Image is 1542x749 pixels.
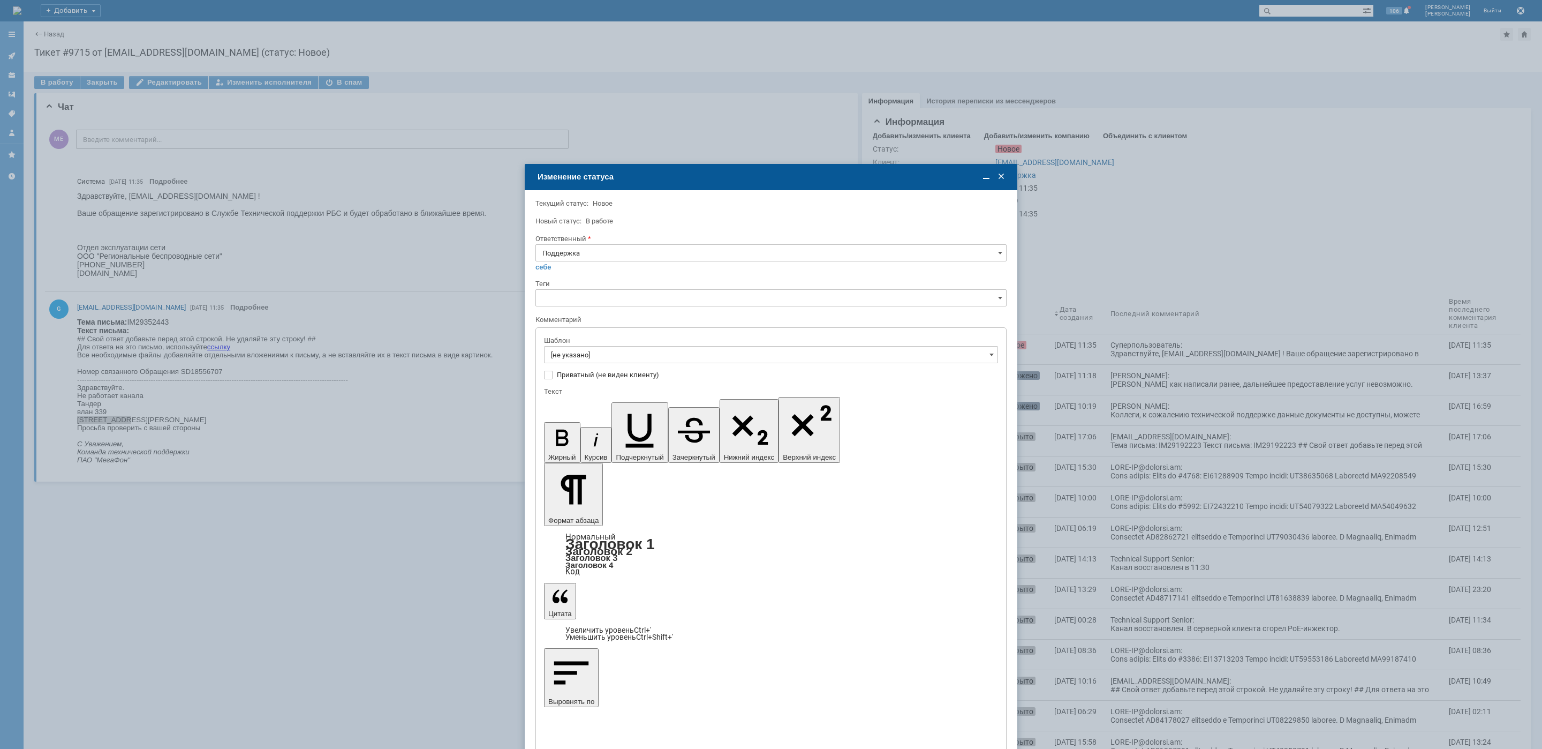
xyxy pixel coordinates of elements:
div: Цитата [544,627,998,641]
label: Текущий статус: [535,199,588,207]
button: Цитата [544,583,576,619]
div: Изменение статуса [538,172,1007,182]
a: Заголовок 2 [565,545,632,557]
span: Верхний индекс [783,453,836,461]
span: Нижний индекс [724,453,775,461]
span: Зачеркнутый [672,453,715,461]
div: Теги [535,280,1004,287]
label: Приватный (не виден клиенту) [557,371,996,379]
div: Формат абзаца [544,534,998,575]
a: Нормальный [565,532,616,542]
a: Decrease [565,633,673,641]
div: Шаблон [544,337,996,344]
span: Подчеркнутый [616,453,663,461]
button: Зачеркнутый [668,407,720,463]
button: Формат абзаца [544,463,603,526]
a: ссылку [130,25,153,33]
a: Заголовок 1 [565,536,655,552]
a: Заголовок 4 [565,560,613,570]
a: Код [565,567,580,576]
button: Верхний индекс [778,397,840,463]
button: Выровнять по [544,648,599,707]
button: Курсив [580,427,612,463]
span: Курсив [585,453,608,461]
span: Формат абзаца [548,516,599,525]
button: Нижний индекс [720,399,779,463]
span: Свернуть (Ctrl + M) [981,171,992,182]
a: Increase [565,626,651,634]
div: Текст [544,388,996,395]
span: Закрыть [996,171,1007,182]
span: Ctrl+Shift+' [636,633,673,641]
a: себе [535,263,551,272]
span: Ctrl+' [634,626,651,634]
a: Заголовок 3 [565,553,617,563]
span: В работе [586,217,613,225]
div: Комментарий [535,315,1004,325]
span: Выровнять по [548,698,594,706]
label: Новый статус: [535,217,581,225]
div: Ответственный [535,235,1004,242]
span: Новое [593,199,613,207]
span: Цитата [548,610,572,618]
button: Подчеркнутый [611,402,668,463]
span: Жирный [548,453,576,461]
button: Жирный [544,422,580,463]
